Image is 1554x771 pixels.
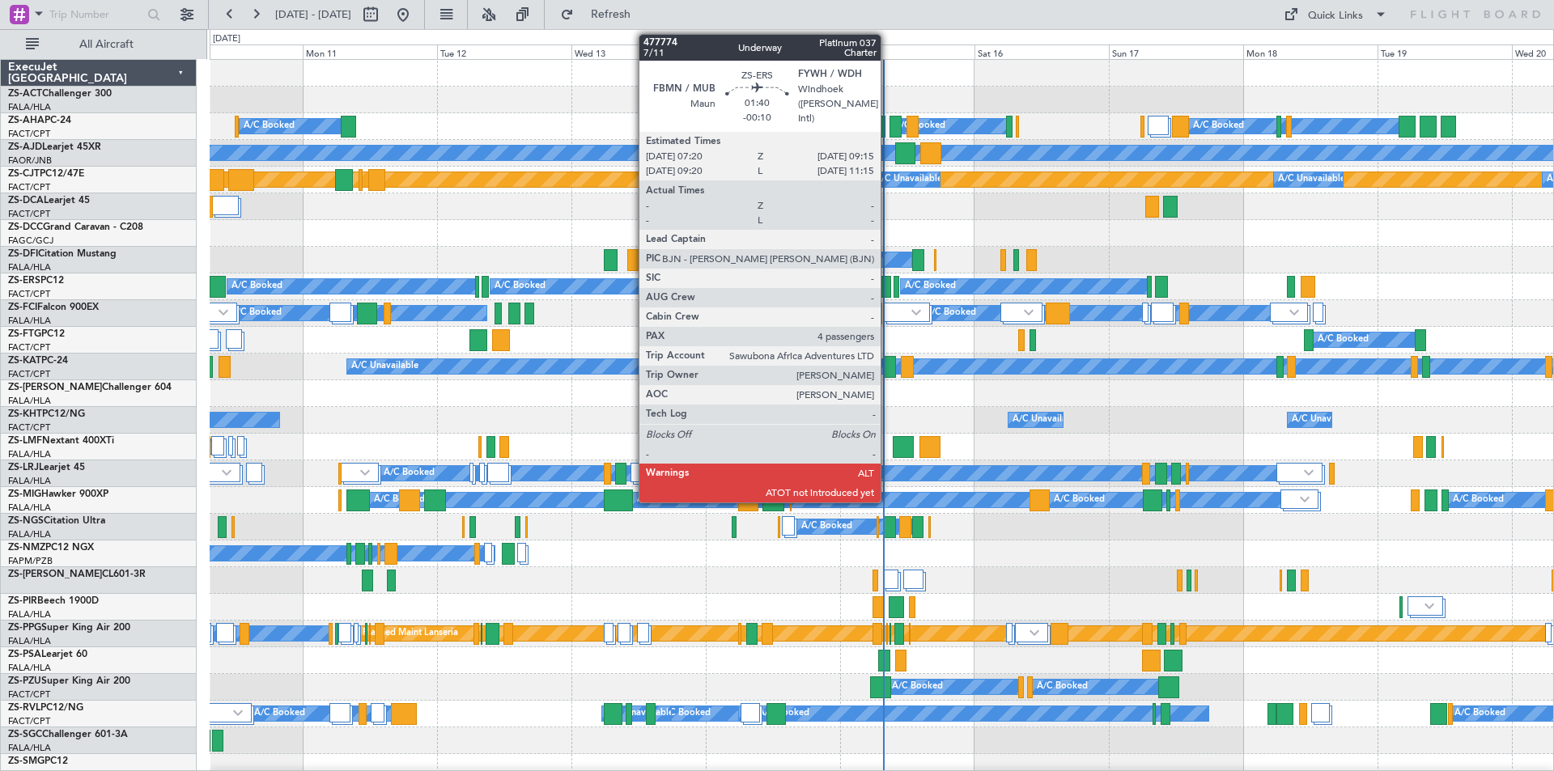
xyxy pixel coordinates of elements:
[384,461,435,485] div: A/C Booked
[911,309,921,316] img: arrow-gray.svg
[8,528,51,540] a: FALA/HLA
[8,475,51,487] a: FALA/HLA
[8,543,45,553] span: ZS-NMZ
[553,2,650,28] button: Refresh
[660,701,711,726] div: A/C Booked
[8,676,41,686] span: ZS-PZU
[233,710,243,716] img: arrow-gray.svg
[8,516,44,526] span: ZS-NGS
[18,32,176,57] button: All Aircraft
[8,422,50,434] a: FACT/CPT
[1292,408,1359,432] div: A/C Unavailable
[8,383,172,392] a: ZS-[PERSON_NAME]Challenger 604
[8,409,42,419] span: ZS-KHT
[875,167,942,192] div: A/C Unavailable
[8,570,102,579] span: ZS-[PERSON_NAME]
[8,101,51,113] a: FALA/HLA
[8,142,101,152] a: ZS-AJDLearjet 45XR
[8,608,51,621] a: FALA/HLA
[8,635,51,647] a: FALA/HLA
[8,489,108,499] a: ZS-MIGHawker 900XP
[8,276,64,286] a: ZS-ERSPC12
[571,44,706,59] div: Wed 13
[8,303,99,312] a: ZS-FCIFalcon 900EX
[1243,44,1378,59] div: Mon 18
[1318,328,1369,352] div: A/C Booked
[1300,496,1310,502] img: arrow-gray.svg
[8,208,50,220] a: FACT/CPT
[8,463,85,472] a: ZS-LRJLearjet 45
[8,329,41,339] span: ZS-FTG
[8,489,41,499] span: ZS-MIG
[351,354,418,379] div: A/C Unavailable
[8,169,40,179] span: ZS-CJT
[8,329,65,339] a: ZS-FTGPC12
[363,621,458,646] div: Planned Maint Lanseria
[1304,469,1314,476] img: arrow-gray.svg
[219,309,228,316] img: arrow-gray.svg
[637,488,688,512] div: A/C Booked
[1453,488,1504,512] div: A/C Booked
[8,623,130,633] a: ZS-PPGSuper King Air 200
[1024,309,1034,316] img: arrow-gray.svg
[8,463,39,472] span: ZS-LRJ
[8,142,42,152] span: ZS-AJD
[8,543,94,553] a: ZS-NMZPC12 NGX
[577,9,645,20] span: Refresh
[244,114,295,138] div: A/C Booked
[8,181,50,193] a: FACT/CPT
[8,662,51,674] a: FALA/HLA
[8,222,43,232] span: ZS-DCC
[437,44,571,59] div: Tue 12
[8,623,41,633] span: ZS-PPG
[42,39,171,50] span: All Aircraft
[8,756,68,766] a: ZS-SMGPC12
[8,356,68,366] a: ZS-KATPC-24
[1030,629,1039,636] img: arrow-gray.svg
[8,730,42,739] span: ZS-SGC
[1037,675,1088,699] div: A/C Booked
[8,383,102,392] span: ZS-[PERSON_NAME]
[8,155,52,167] a: FAOR/JNB
[360,469,370,476] img: arrow-gray.svg
[925,301,976,325] div: A/C Booked
[8,409,85,419] a: ZS-KHTPC12/NG
[8,742,51,754] a: FALA/HLA
[892,675,943,699] div: A/C Booked
[801,515,852,539] div: A/C Booked
[1109,44,1243,59] div: Sun 17
[1454,701,1505,726] div: A/C Booked
[231,274,282,299] div: A/C Booked
[213,32,240,46] div: [DATE]
[1308,8,1363,24] div: Quick Links
[1424,603,1434,609] img: arrow-gray.svg
[8,116,71,125] a: ZS-AHAPC-24
[1054,488,1105,512] div: A/C Booked
[8,516,105,526] a: ZS-NGSCitation Ultra
[8,222,143,232] a: ZS-DCCGrand Caravan - C208
[254,701,305,726] div: A/C Booked
[8,703,40,713] span: ZS-RVL
[49,2,142,27] input: Trip Number
[8,596,37,606] span: ZS-PIR
[495,274,546,299] div: A/C Booked
[8,650,41,659] span: ZS-PSA
[840,44,974,59] div: Fri 15
[8,703,83,713] a: ZS-RVLPC12/NG
[8,249,117,259] a: ZS-DFICitation Mustang
[766,114,817,138] div: A/C Booked
[8,89,42,99] span: ZS-ACT
[8,676,130,686] a: ZS-PZUSuper King Air 200
[8,596,99,606] a: ZS-PIRBeech 1900D
[8,436,42,446] span: ZS-LMF
[8,368,50,380] a: FACT/CPT
[8,730,128,739] a: ZS-SGCChallenger 601-3A
[8,395,51,407] a: FALA/HLA
[8,715,50,727] a: FACT/CPT
[8,128,50,140] a: FACT/CPT
[894,114,945,138] div: A/C Booked
[1278,167,1345,192] div: A/C Unavailable
[606,701,673,726] div: A/C Unavailable
[8,570,146,579] a: ZS-[PERSON_NAME]CL601-3R
[8,249,38,259] span: ZS-DFI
